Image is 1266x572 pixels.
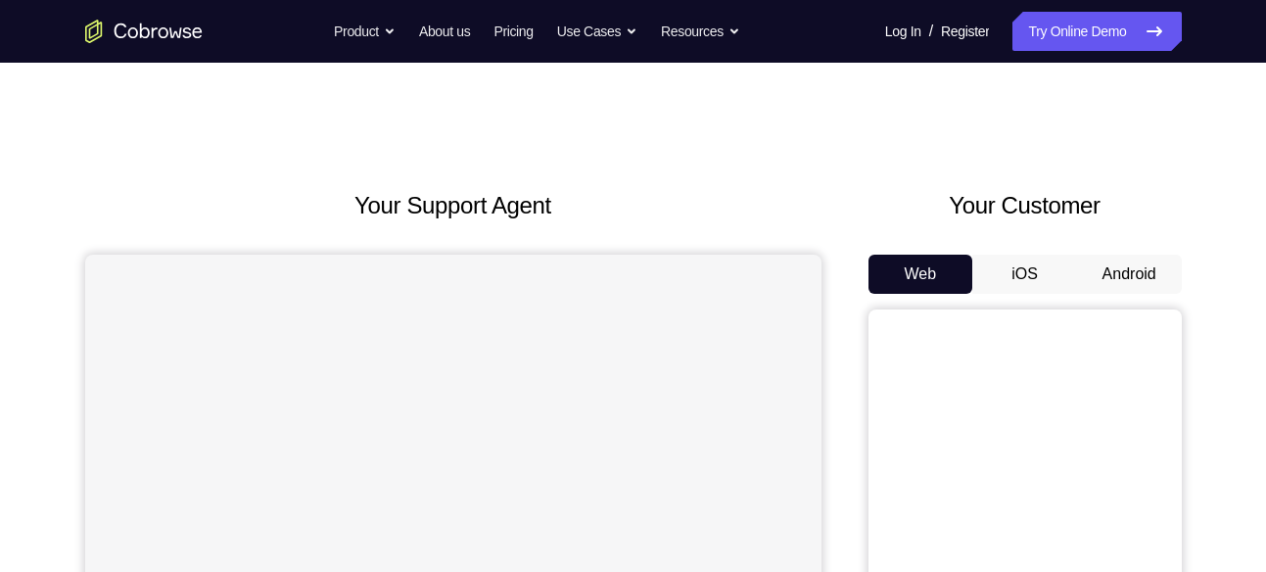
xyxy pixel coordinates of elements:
[557,12,637,51] button: Use Cases
[661,12,740,51] button: Resources
[1077,255,1182,294] button: Android
[1012,12,1181,51] a: Try Online Demo
[868,255,973,294] button: Web
[868,188,1182,223] h2: Your Customer
[885,12,921,51] a: Log In
[85,188,821,223] h2: Your Support Agent
[941,12,989,51] a: Register
[334,12,396,51] button: Product
[493,12,533,51] a: Pricing
[419,12,470,51] a: About us
[929,20,933,43] span: /
[972,255,1077,294] button: iOS
[85,20,203,43] a: Go to the home page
